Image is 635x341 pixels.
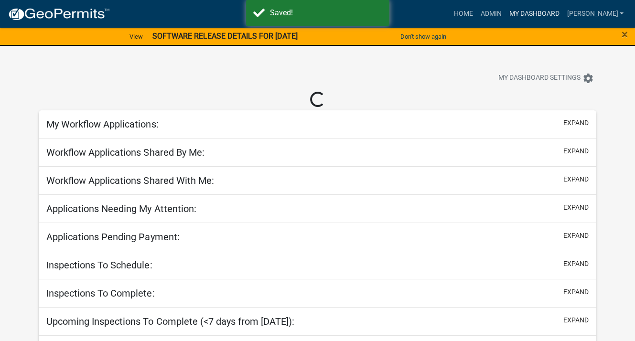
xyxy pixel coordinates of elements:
a: Home [450,5,476,23]
button: Close [622,29,628,40]
button: expand [563,259,589,269]
button: expand [563,287,589,297]
h5: Upcoming Inspections To Complete (<7 days from [DATE]): [46,316,294,327]
a: View [126,29,147,44]
h5: Workflow Applications Shared By Me: [46,147,204,158]
button: expand [563,118,589,128]
a: Admin [476,5,505,23]
button: Don't show again [397,29,450,44]
a: [PERSON_NAME] [563,5,627,23]
button: expand [563,202,589,213]
h5: Inspections To Complete: [46,288,154,299]
h5: Applications Needing My Attention: [46,203,196,214]
span: × [622,28,628,41]
i: settings [582,73,594,84]
h5: My Workflow Applications: [46,118,158,130]
h5: Workflow Applications Shared With Me: [46,175,214,186]
strong: SOFTWARE RELEASE DETAILS FOR [DATE] [152,32,298,41]
div: Saved! [270,7,382,19]
h5: Inspections To Schedule: [46,259,152,271]
button: expand [563,174,589,184]
button: expand [563,146,589,156]
button: expand [563,315,589,325]
a: My Dashboard [505,5,563,23]
h5: Applications Pending Payment: [46,231,179,243]
button: expand [563,231,589,241]
button: My Dashboard Settingssettings [491,69,602,87]
span: My Dashboard Settings [498,73,581,84]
